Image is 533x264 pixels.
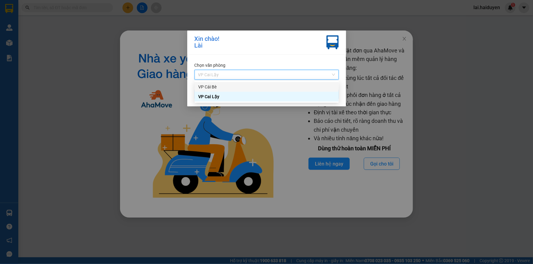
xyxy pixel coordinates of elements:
div: Chọn văn phòng [195,62,339,69]
div: VP Cái Bè [195,82,339,92]
div: VP Cai Lậy [195,92,339,102]
div: VP Cai Lậy [198,93,335,100]
div: VP Cái Bè [198,84,335,90]
img: vxr-icon [327,35,339,49]
div: Xin chào! Lài [195,35,220,49]
span: VP Cai Lậy [198,70,335,79]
